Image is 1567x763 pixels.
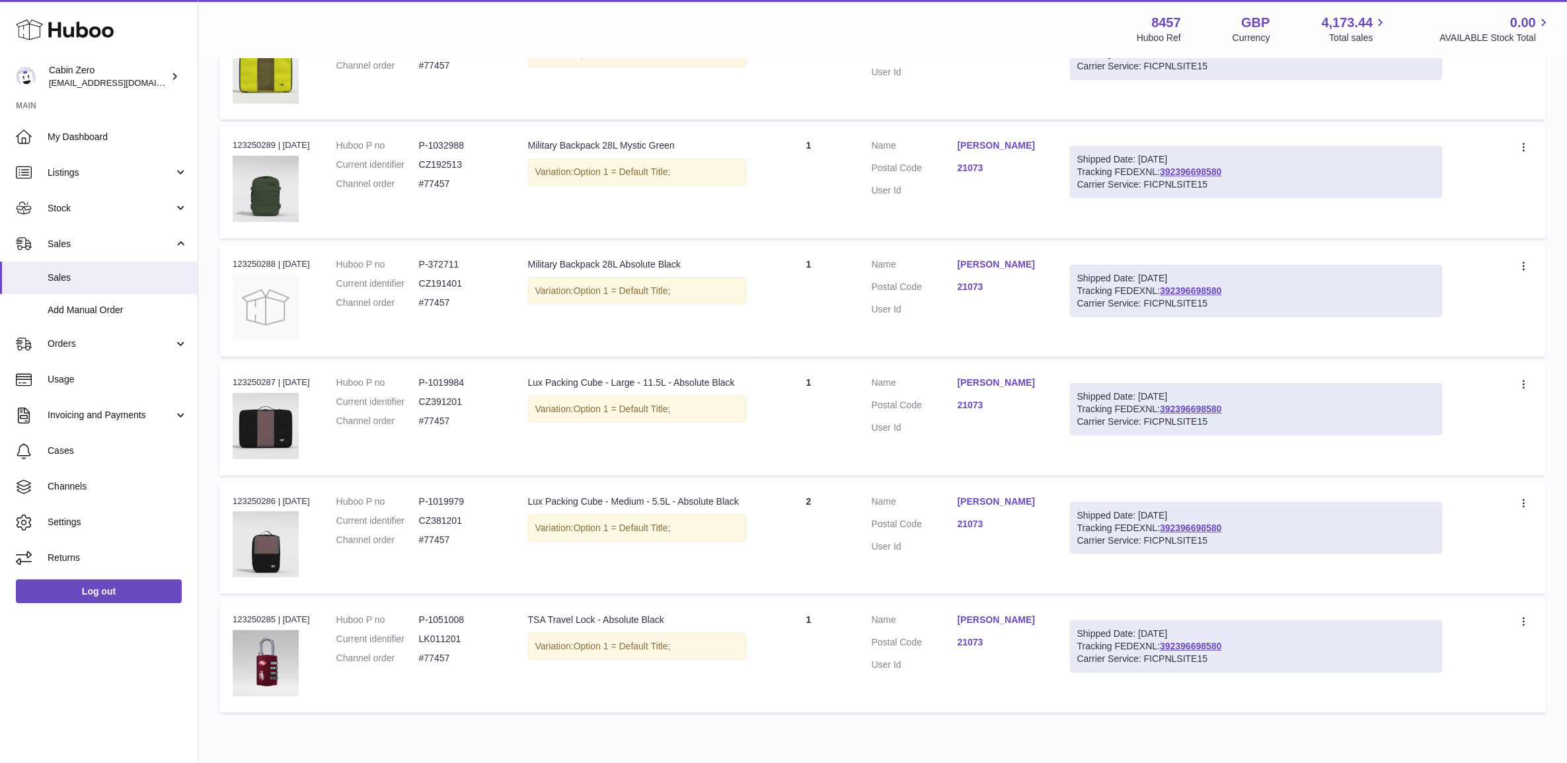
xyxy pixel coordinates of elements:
[872,377,958,392] dt: Name
[872,281,958,297] dt: Postal Code
[1070,383,1442,435] div: Tracking FEDEXNL:
[336,258,419,271] dt: Huboo P no
[958,495,1044,508] a: [PERSON_NAME]
[419,652,502,665] dd: #77457
[1077,60,1435,73] div: Carrier Service: FICPNLSITE15
[872,399,958,415] dt: Postal Code
[49,77,194,88] span: [EMAIL_ADDRESS][DOMAIN_NAME]
[872,303,958,316] dt: User Id
[872,540,958,553] dt: User Id
[336,396,419,408] dt: Current identifier
[419,534,502,546] dd: #77457
[872,614,958,630] dt: Name
[872,495,958,511] dt: Name
[1439,32,1551,44] span: AVAILABLE Stock Total
[336,178,419,190] dt: Channel order
[419,258,502,271] dd: P-372711
[1077,297,1435,310] div: Carrier Service: FICPNLSITE15
[528,159,746,186] div: Variation:
[233,38,299,104] img: LUX-PACKING-CUBE-SIZE-L-MOJITO-LIME-FRONT.jpg
[1160,523,1221,533] a: 392396698580
[759,8,859,120] td: 1
[419,178,502,190] dd: #77457
[1329,32,1388,44] span: Total sales
[528,396,746,423] div: Variation:
[16,67,36,87] img: internalAdmin-8457@internal.huboo.com
[958,258,1044,271] a: [PERSON_NAME]
[419,633,502,645] dd: LK011201
[528,495,746,508] div: Lux Packing Cube - Medium - 5.5L - Absolute Black
[336,297,419,309] dt: Channel order
[528,139,746,152] div: Military Backpack 28L Mystic Green
[872,162,958,178] dt: Postal Code
[958,518,1044,530] a: 21073
[759,600,859,712] td: 1
[48,338,174,350] span: Orders
[233,614,310,626] div: 123250285 | [DATE]
[872,184,958,197] dt: User Id
[1160,48,1221,59] a: 392396698580
[872,518,958,534] dt: Postal Code
[759,482,859,594] td: 2
[336,495,419,508] dt: Huboo P no
[419,139,502,152] dd: P-1032988
[233,630,299,696] img: MIAMI_MAGENTA0001_af0a3af2-a3f2-4e80-a042-b093e925c0ee.webp
[419,377,502,389] dd: P-1019984
[48,131,188,143] span: My Dashboard
[48,409,174,421] span: Invoicing and Payments
[1322,14,1389,44] a: 4,173.44 Total sales
[958,614,1044,626] a: [PERSON_NAME]
[233,156,299,222] img: MILITARY-28L-MYSTIC-GREEN-FRONT.jpg
[233,274,299,340] img: no-photo.jpg
[1510,14,1536,32] span: 0.00
[419,396,502,408] dd: CZ391201
[336,377,419,389] dt: Huboo P no
[1077,153,1435,166] div: Shipped Date: [DATE]
[958,377,1044,389] a: [PERSON_NAME]
[1241,14,1270,32] strong: GBP
[528,258,746,271] div: Military Backpack 28L Absolute Black
[1077,272,1435,285] div: Shipped Date: [DATE]
[48,166,174,179] span: Listings
[1070,146,1442,198] div: Tracking FEDEXNL:
[1077,534,1435,547] div: Carrier Service: FICPNLSITE15
[528,614,746,626] div: TSA Travel Lock - Absolute Black
[528,633,746,660] div: Variation:
[419,495,502,508] dd: P-1019979
[336,59,419,72] dt: Channel order
[233,377,310,388] div: 123250287 | [DATE]
[419,614,502,626] dd: P-1051008
[528,377,746,389] div: Lux Packing Cube - Large - 11.5L - Absolute Black
[1160,404,1221,414] a: 392396698580
[419,159,502,171] dd: CZ192513
[574,285,671,296] span: Option 1 = Default Title;
[759,245,859,357] td: 1
[574,523,671,533] span: Option 1 = Default Title;
[48,304,188,316] span: Add Manual Order
[872,636,958,652] dt: Postal Code
[958,139,1044,152] a: [PERSON_NAME]
[48,272,188,284] span: Sales
[1077,509,1435,522] div: Shipped Date: [DATE]
[233,393,299,459] img: LUX-PACKING-CUBE-SIZE-L-ABSOLUTE-BLACK-FRONT.jpg
[419,415,502,427] dd: #77457
[1077,628,1435,640] div: Shipped Date: [DATE]
[49,64,168,89] div: Cabin Zero
[872,139,958,155] dt: Name
[759,126,859,238] td: 1
[1070,502,1442,554] div: Tracking FEDEXNL:
[233,511,299,577] img: LUX-SIZE-M-CEBU-SANDS-FRONT.jpg
[759,363,859,475] td: 1
[336,652,419,665] dt: Channel order
[1070,620,1442,672] div: Tracking FEDEXNL:
[958,636,1044,649] a: 21073
[336,415,419,427] dt: Channel order
[574,404,671,414] span: Option 1 = Default Title;
[958,399,1044,412] a: 21073
[574,641,671,651] span: Option 1 = Default Title;
[872,659,958,671] dt: User Id
[336,139,419,152] dt: Huboo P no
[336,633,419,645] dt: Current identifier
[1233,32,1270,44] div: Currency
[528,277,746,305] div: Variation:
